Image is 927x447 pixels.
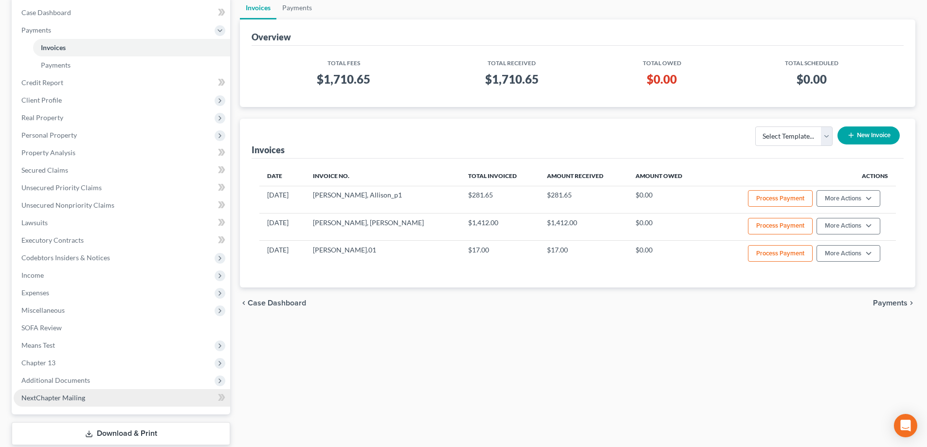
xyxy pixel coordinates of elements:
span: Chapter 13 [21,358,55,367]
td: [DATE] [259,241,305,268]
th: Actions [705,166,896,186]
th: Total Scheduled [727,54,896,68]
h3: $1,710.65 [436,72,588,87]
th: Amount Owed [628,166,704,186]
span: Case Dashboard [21,8,71,17]
span: Property Analysis [21,148,75,157]
span: Secured Claims [21,166,68,174]
th: Total Fees [259,54,428,68]
span: Unsecured Priority Claims [21,183,102,192]
th: Total Invoiced [460,166,539,186]
div: Invoices [252,144,285,156]
th: Date [259,166,305,186]
td: $0.00 [628,241,704,268]
a: Unsecured Priority Claims [14,179,230,197]
div: Overview [252,31,291,43]
i: chevron_right [908,299,915,307]
span: Unsecured Nonpriority Claims [21,201,114,209]
span: SOFA Review [21,323,62,332]
span: Case Dashboard [248,299,306,307]
span: Means Test [21,341,55,349]
a: NextChapter Mailing [14,389,230,407]
a: Case Dashboard [14,4,230,21]
td: $1,412.00 [460,213,539,240]
button: New Invoice [837,126,900,144]
span: Client Profile [21,96,62,104]
button: Process Payment [748,218,813,234]
div: Open Intercom Messenger [894,414,917,437]
th: Total Owed [596,54,727,68]
span: Miscellaneous [21,306,65,314]
span: Invoices [41,43,66,52]
span: Lawsuits [21,218,48,227]
td: [DATE] [259,213,305,240]
h3: $0.00 [604,72,720,87]
button: Payments chevron_right [873,299,915,307]
span: Codebtors Insiders & Notices [21,253,110,262]
td: $281.65 [460,186,539,213]
span: Payments [873,299,908,307]
button: More Actions [817,190,880,207]
i: chevron_left [240,299,248,307]
td: [PERSON_NAME].01 [305,241,461,268]
button: Process Payment [748,190,813,207]
td: [DATE] [259,186,305,213]
span: Payments [41,61,71,69]
span: Expenses [21,288,49,297]
td: $0.00 [628,213,704,240]
span: Income [21,271,44,279]
a: Property Analysis [14,144,230,161]
span: Personal Property [21,131,77,139]
a: Lawsuits [14,214,230,232]
button: chevron_left Case Dashboard [240,299,306,307]
a: Invoices [33,39,230,56]
td: $1,412.00 [539,213,628,240]
span: NextChapter Mailing [21,393,85,402]
a: Secured Claims [14,161,230,179]
button: Process Payment [748,245,813,262]
h3: $0.00 [735,72,888,87]
th: Total Received [428,54,596,68]
a: Download & Print [12,422,230,445]
h3: $1,710.65 [267,72,420,87]
td: [PERSON_NAME], Allison_p1 [305,186,461,213]
span: Credit Report [21,78,63,87]
a: SOFA Review [14,319,230,337]
span: Additional Documents [21,376,90,384]
a: Executory Contracts [14,232,230,249]
span: Real Property [21,113,63,122]
span: Executory Contracts [21,236,84,244]
a: Payments [33,56,230,74]
a: Unsecured Nonpriority Claims [14,197,230,214]
td: $17.00 [460,241,539,268]
span: Payments [21,26,51,34]
td: [PERSON_NAME], [PERSON_NAME] [305,213,461,240]
a: Credit Report [14,74,230,91]
th: Amount Received [539,166,628,186]
button: More Actions [817,218,880,234]
td: $17.00 [539,241,628,268]
td: $0.00 [628,186,704,213]
td: $281.65 [539,186,628,213]
th: Invoice No. [305,166,461,186]
button: More Actions [817,245,880,262]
